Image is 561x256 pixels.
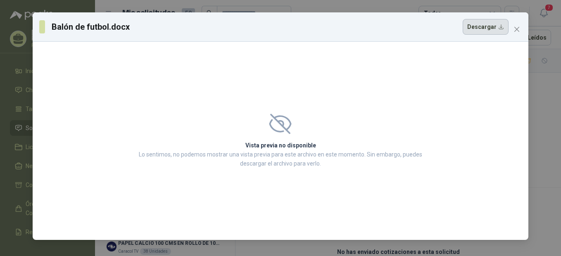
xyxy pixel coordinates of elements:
[52,21,131,33] h3: Balón de futbol.docx
[513,26,520,33] span: close
[510,23,523,36] button: Close
[136,141,425,150] h2: Vista previa no disponible
[463,19,509,35] button: Descargar
[136,150,425,168] p: Lo sentimos, no podemos mostrar una vista previa para este archivo en este momento. Sin embargo, ...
